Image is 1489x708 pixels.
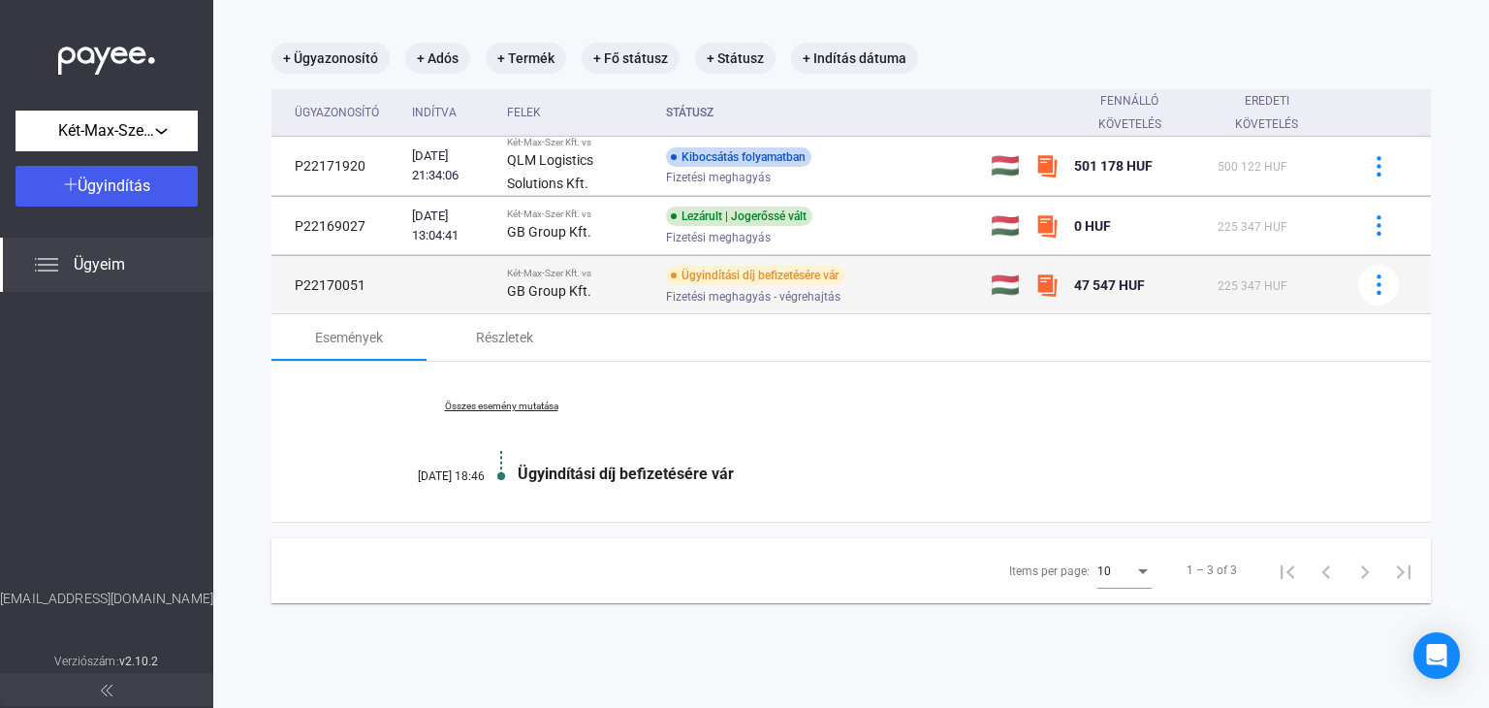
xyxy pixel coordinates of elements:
[271,197,404,255] td: P22169027
[74,253,125,276] span: Ügyeim
[1307,551,1346,590] button: Previous page
[666,166,771,189] span: Fizetési meghagyás
[64,177,78,191] img: plus-white.svg
[1035,214,1059,238] img: szamlazzhu-mini
[666,147,811,167] div: Kibocsátás folyamatban
[101,685,112,696] img: arrow-double-left-grey.svg
[1097,564,1111,578] span: 10
[1369,215,1389,236] img: more-blue
[1009,560,1090,583] div: Items per page:
[1074,89,1201,136] div: Fennálló követelés
[295,101,396,124] div: Ügyazonosító
[983,197,1028,255] td: 🇭🇺
[1218,279,1287,293] span: 225 347 HUF
[507,152,593,191] strong: QLM Logistics Solutions Kft.
[791,43,918,74] mat-chip: + Indítás dátuma
[1369,274,1389,295] img: more-blue
[1187,559,1237,582] div: 1 – 3 of 3
[1358,145,1399,186] button: more-blue
[1074,89,1184,136] div: Fennálló követelés
[507,209,650,220] div: Két-Max-Szer Kft. vs
[658,89,983,137] th: Státusz
[368,401,634,412] a: Összes esemény mutatása
[582,43,680,74] mat-chip: + Fő státusz
[983,256,1028,314] td: 🇭🇺
[78,177,150,195] span: Ügyindítás
[695,43,776,74] mat-chip: + Státusz
[486,43,566,74] mat-chip: + Termék
[507,283,591,299] strong: GB Group Kft.
[1035,154,1059,177] img: szamlazzhu-mini
[119,655,159,668] strong: v2.10.2
[1384,551,1423,590] button: Last page
[58,119,155,143] span: Két-Max-Szer Kft.
[271,256,404,314] td: P22170051
[1268,551,1307,590] button: First page
[368,469,485,483] div: [DATE] 18:46
[35,253,58,276] img: list.svg
[412,207,491,245] div: [DATE] 13:04:41
[507,224,591,240] strong: GB Group Kft.
[271,137,404,196] td: P22171920
[1358,206,1399,246] button: more-blue
[412,101,491,124] div: Indítva
[1097,559,1152,582] mat-select: Items per page:
[1218,160,1287,174] span: 500 122 HUF
[518,465,1334,483] div: Ügyindítási díj befizetésére vár
[507,101,541,124] div: Felek
[666,207,812,226] div: Lezárult | Jogerőssé vált
[412,146,491,185] div: [DATE] 21:34:06
[58,36,155,76] img: white-payee-white-dot.svg
[1218,89,1316,136] div: Eredeti követelés
[1074,158,1153,174] span: 501 178 HUF
[1358,265,1399,306] button: more-blue
[315,326,383,349] div: Események
[507,268,650,279] div: Két-Max-Szer Kft. vs
[666,226,771,249] span: Fizetési meghagyás
[507,137,650,148] div: Két-Max-Szer Kft. vs
[271,43,390,74] mat-chip: + Ügyazonosító
[412,101,457,124] div: Indítva
[666,266,844,285] div: Ügyindítási díj befizetésére vár
[1369,156,1389,177] img: more-blue
[1074,277,1145,293] span: 47 547 HUF
[983,137,1028,196] td: 🇭🇺
[295,101,379,124] div: Ügyazonosító
[16,166,198,207] button: Ügyindítás
[1035,274,1059,297] img: szamlazzhu-mini
[1218,89,1334,136] div: Eredeti követelés
[16,111,198,151] button: Két-Max-Szer Kft.
[666,285,840,308] span: Fizetési meghagyás - végrehajtás
[1346,551,1384,590] button: Next page
[405,43,470,74] mat-chip: + Adós
[507,101,650,124] div: Felek
[1413,632,1460,679] div: Open Intercom Messenger
[476,326,533,349] div: Részletek
[1218,220,1287,234] span: 225 347 HUF
[1074,218,1111,234] span: 0 HUF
